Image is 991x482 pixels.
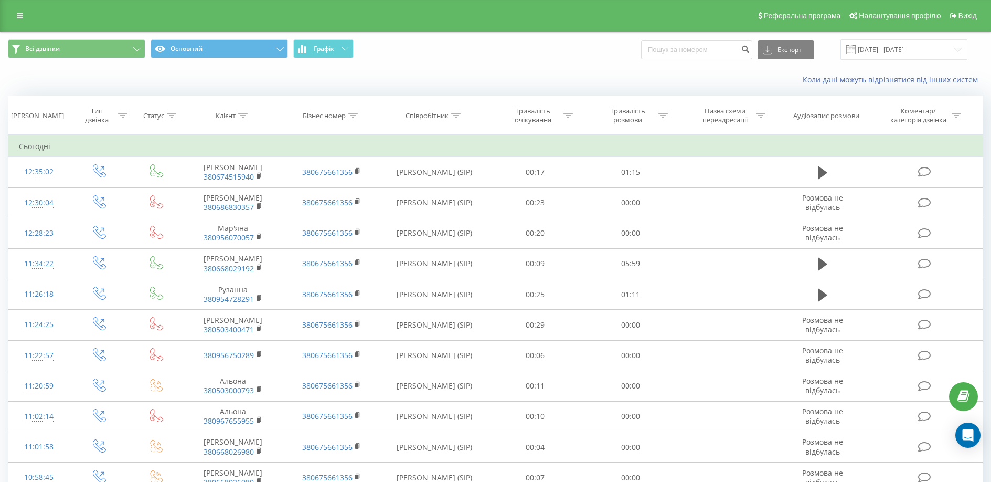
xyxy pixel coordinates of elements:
span: Всі дзвінки [25,45,60,53]
td: 00:29 [488,310,583,340]
a: 380675661356 [302,228,353,238]
td: [PERSON_NAME] (SIP) [381,218,488,248]
td: [PERSON_NAME] (SIP) [381,248,488,279]
td: [PERSON_NAME] (SIP) [381,187,488,218]
td: [PERSON_NAME] [183,310,282,340]
td: Альона [183,401,282,432]
td: 00:09 [488,248,583,279]
span: Розмова не відбулась [802,345,843,365]
a: 380956750289 [204,350,254,360]
td: [PERSON_NAME] (SIP) [381,157,488,187]
a: 380503400471 [204,324,254,334]
td: 01:15 [583,157,678,187]
a: 380668029192 [204,264,254,274]
span: Розмова не відбулась [802,437,843,456]
div: 11:01:58 [19,437,59,457]
td: 00:00 [583,371,678,401]
td: Сьогодні [8,136,983,157]
td: 00:00 [583,218,678,248]
span: Розмова не відбулась [802,223,843,243]
div: Тривалість розмови [600,107,656,124]
div: 11:34:22 [19,254,59,274]
div: 11:22:57 [19,345,59,366]
a: 380675661356 [302,320,353,330]
span: Налаштування профілю [859,12,941,20]
td: [PERSON_NAME] (SIP) [381,432,488,463]
td: 00:00 [583,432,678,463]
div: [PERSON_NAME] [11,111,64,120]
td: [PERSON_NAME] [183,187,282,218]
span: Реферальна програма [764,12,841,20]
button: Графік [293,39,354,58]
button: Основний [151,39,288,58]
td: Мар'яна [183,218,282,248]
div: Бізнес номер [303,111,346,120]
td: 00:00 [583,310,678,340]
td: 00:20 [488,218,583,248]
td: 00:04 [488,432,583,463]
a: 380668026980 [204,447,254,457]
a: 380675661356 [302,381,353,391]
div: Клієнт [216,111,236,120]
div: Назва схеми переадресації [697,107,753,124]
button: Всі дзвінки [8,39,145,58]
a: 380503000793 [204,385,254,395]
a: 380956070057 [204,233,254,243]
a: 380675661356 [302,442,353,452]
td: [PERSON_NAME] (SIP) [381,401,488,432]
span: Розмова не відбулась [802,193,843,212]
td: 00:06 [488,340,583,371]
td: [PERSON_NAME] (SIP) [381,279,488,310]
td: 00:00 [583,401,678,432]
div: Тип дзвінка [78,107,115,124]
td: 00:25 [488,279,583,310]
div: 12:30:04 [19,193,59,213]
a: 380674515940 [204,172,254,182]
td: 00:23 [488,187,583,218]
div: 11:26:18 [19,284,59,305]
div: 12:28:23 [19,223,59,244]
div: Коментар/категорія дзвінка [888,107,949,124]
input: Пошук за номером [641,40,752,59]
a: 380686830357 [204,202,254,212]
a: 380675661356 [302,197,353,207]
span: Розмова не відбулась [802,406,843,426]
a: 380954728291 [204,294,254,304]
td: [PERSON_NAME] [183,432,282,463]
div: Статус [143,111,164,120]
a: 380675661356 [302,350,353,360]
td: [PERSON_NAME] (SIP) [381,340,488,371]
td: 00:17 [488,157,583,187]
div: Співробітник [406,111,449,120]
td: 00:11 [488,371,583,401]
td: [PERSON_NAME] [183,248,282,279]
div: Тривалість очікування [505,107,561,124]
span: Розмова не відбулась [802,376,843,395]
td: 05:59 [583,248,678,279]
td: [PERSON_NAME] [183,157,282,187]
span: Вихід [958,12,977,20]
a: 380675661356 [302,258,353,268]
div: 11:24:25 [19,315,59,335]
a: 380675661356 [302,411,353,421]
td: 00:00 [583,340,678,371]
div: Аудіозапис розмови [793,111,859,120]
td: 00:00 [583,187,678,218]
a: 380675661356 [302,167,353,177]
div: 11:20:59 [19,376,59,396]
button: Експорт [758,40,814,59]
div: 11:02:14 [19,406,59,427]
a: Коли дані можуть відрізнятися вiд інших систем [803,75,983,85]
a: 380675661356 [302,289,353,299]
span: Графік [314,45,334,53]
a: 380967655955 [204,416,254,426]
td: Альона [183,371,282,401]
div: 12:35:02 [19,162,59,182]
td: 00:10 [488,401,583,432]
td: Рузанна [183,279,282,310]
td: [PERSON_NAME] (SIP) [381,371,488,401]
td: [PERSON_NAME] (SIP) [381,310,488,340]
div: Open Intercom Messenger [955,423,981,448]
span: Розмова не відбулась [802,315,843,334]
td: 01:11 [583,279,678,310]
